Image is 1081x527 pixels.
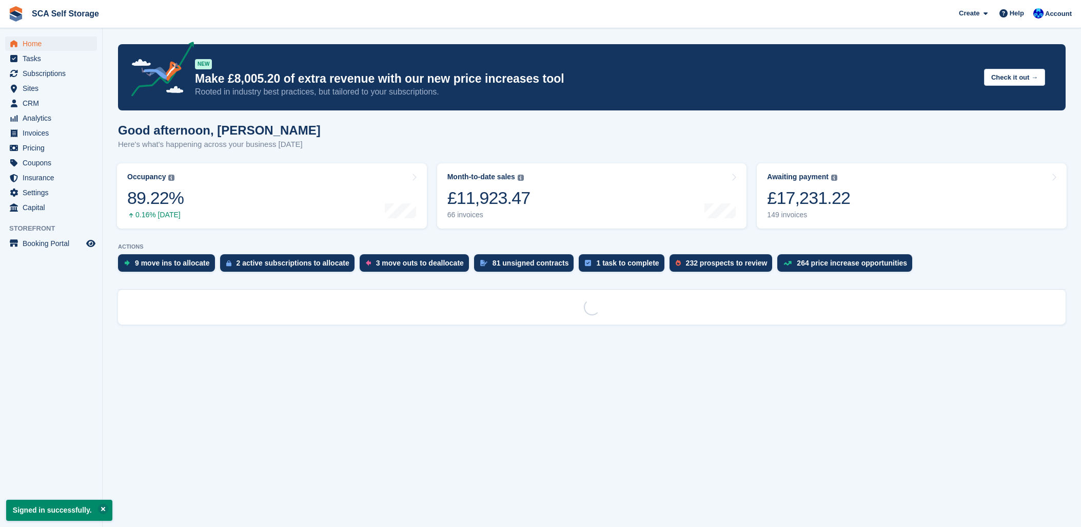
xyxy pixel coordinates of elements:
span: Account [1045,9,1072,19]
p: Here's what's happening across your business [DATE] [118,139,321,150]
span: Create [959,8,979,18]
a: menu [5,111,97,125]
img: icon-info-grey-7440780725fd019a000dd9b08b2336e03edf1995a4989e88bcd33f0948082b44.svg [831,175,837,181]
button: Check it out → [984,69,1045,86]
div: 3 move outs to deallocate [376,259,464,267]
a: menu [5,96,97,110]
div: 232 prospects to review [686,259,768,267]
a: Month-to-date sales £11,923.47 66 invoices [437,163,747,229]
img: move_outs_to_deallocate_icon-f764333ba52eb49d3ac5e1228854f67142a1ed5810a6f6cc68b1a99e826820c5.svg [366,260,371,266]
a: menu [5,81,97,96]
div: 66 invoices [447,211,530,219]
a: 1 task to complete [579,254,669,277]
a: 264 price increase opportunities [777,254,917,277]
img: active_subscription_to_allocate_icon-d502201f5373d7db506a760aba3b589e785aa758c864c3986d89f69b8ff3... [226,260,231,267]
div: £11,923.47 [447,187,530,209]
img: prospect-51fa495bee0391a8d652442698ab0144808aea92771e9ea1ae160a38d050c398.svg [676,260,681,266]
img: contract_signature_icon-13c848040528278c33f63329250d36e43548de30e8caae1d1a13099fd9432cc5.svg [480,260,487,266]
a: menu [5,66,97,81]
a: menu [5,171,97,185]
a: menu [5,141,97,155]
span: Sites [23,81,84,96]
a: Occupancy 89.22% 0.16% [DATE] [117,163,427,229]
a: menu [5,36,97,51]
div: 1 task to complete [596,259,659,267]
img: move_ins_to_allocate_icon-fdf77a2bb77ea45bf5b3d319d69a93e2d87916cf1d5bf7949dd705db3b84f3ca.svg [124,260,130,266]
p: Make £8,005.20 of extra revenue with our new price increases tool [195,71,976,86]
span: Invoices [23,126,84,140]
div: Awaiting payment [767,173,829,181]
a: Preview store [85,237,97,250]
a: 232 prospects to review [670,254,778,277]
a: 81 unsigned contracts [474,254,579,277]
a: Awaiting payment £17,231.22 149 invoices [757,163,1067,229]
img: Kelly Neesham [1033,8,1044,18]
a: menu [5,51,97,66]
div: Month-to-date sales [447,173,515,181]
a: 3 move outs to deallocate [360,254,474,277]
span: Storefront [9,223,102,234]
p: ACTIONS [118,243,1066,250]
a: menu [5,200,97,215]
div: 0.16% [DATE] [127,211,184,219]
span: Tasks [23,51,84,66]
span: Coupons [23,156,84,170]
span: Subscriptions [23,66,84,81]
div: 2 active subscriptions to allocate [237,259,349,267]
img: icon-info-grey-7440780725fd019a000dd9b08b2336e03edf1995a4989e88bcd33f0948082b44.svg [168,175,174,181]
span: Pricing [23,141,84,155]
a: menu [5,126,97,140]
p: Rooted in industry best practices, but tailored to your subscriptions. [195,86,976,98]
div: 81 unsigned contracts [493,259,569,267]
div: 89.22% [127,187,184,209]
div: 264 price increase opportunities [797,259,907,267]
div: £17,231.22 [767,187,850,209]
a: menu [5,236,97,251]
img: task-75834270c22a3079a89374b754ae025e5fb1db73e45f91037f5363f120a921f8.svg [585,260,591,266]
span: Booking Portal [23,236,84,251]
a: menu [5,185,97,200]
div: 149 invoices [767,211,850,219]
span: CRM [23,96,84,110]
img: icon-info-grey-7440780725fd019a000dd9b08b2336e03edf1995a4989e88bcd33f0948082b44.svg [518,175,524,181]
span: Insurance [23,171,84,185]
p: Signed in successfully. [6,500,112,521]
div: 9 move ins to allocate [135,259,210,267]
span: Analytics [23,111,84,125]
h1: Good afternoon, [PERSON_NAME] [118,123,321,137]
img: price_increase_opportunities-93ffe204e8149a01c8c9dc8f82e8f89637d9d84a8eef4429ea346261dce0b2c0.svg [783,261,792,266]
a: 9 move ins to allocate [118,254,220,277]
img: price-adjustments-announcement-icon-8257ccfd72463d97f412b2fc003d46551f7dbcb40ab6d574587a9cd5c0d94... [123,42,194,100]
a: menu [5,156,97,170]
a: SCA Self Storage [28,5,103,22]
span: Capital [23,200,84,215]
div: NEW [195,59,212,69]
span: Help [1010,8,1024,18]
span: Settings [23,185,84,200]
a: 2 active subscriptions to allocate [220,254,360,277]
div: Occupancy [127,173,166,181]
img: stora-icon-8386f47178a22dfd0bd8f6a31ec36ba5ce8667c1dd55bd0f319d3a0aa187defe.svg [8,6,24,22]
span: Home [23,36,84,51]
